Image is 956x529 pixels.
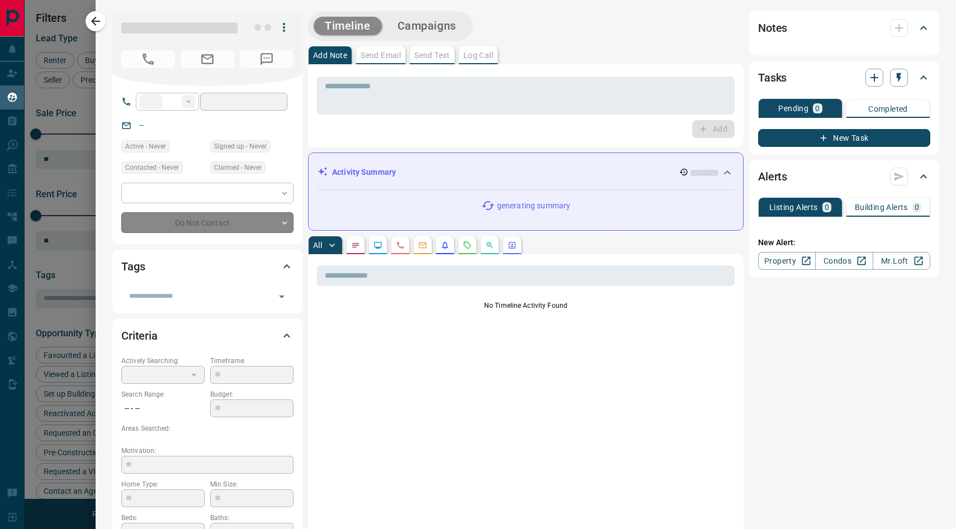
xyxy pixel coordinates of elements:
[318,162,734,183] div: Activity Summary
[121,423,294,433] p: Areas Searched:
[396,241,405,250] svg: Calls
[317,301,735,311] p: No Timeline Activity Found
[240,50,294,68] span: No Number
[121,513,205,523] p: Beds:
[210,479,294,489] p: Min Size:
[758,64,930,91] div: Tasks
[758,15,930,41] div: Notes
[125,162,179,173] span: Contacted - Never
[313,51,347,59] p: Add Note
[815,252,873,270] a: Condos
[825,203,829,211] p: 0
[332,166,396,178] p: Activity Summary
[121,50,175,68] span: No Number
[769,203,818,211] p: Listing Alerts
[181,50,234,68] span: No Email
[121,322,294,349] div: Criteria
[210,389,294,399] p: Budget:
[758,168,787,185] h2: Alerts
[463,241,472,250] svg: Requests
[121,479,205,489] p: Home Type:
[121,356,205,366] p: Actively Searching:
[778,104,808,112] p: Pending
[868,105,908,113] p: Completed
[313,241,322,249] p: All
[125,141,166,152] span: Active - Never
[139,121,144,130] a: --
[758,163,930,190] div: Alerts
[214,162,262,173] span: Claimed - Never
[351,241,360,250] svg: Notes
[210,356,294,366] p: Timeframe:
[758,69,787,87] h2: Tasks
[758,129,930,147] button: New Task
[418,241,427,250] svg: Emails
[373,241,382,250] svg: Lead Browsing Activity
[386,17,467,35] button: Campaigns
[121,212,294,233] div: Do Not Contact
[121,446,294,456] p: Motivation:
[815,104,820,112] p: 0
[508,241,517,250] svg: Agent Actions
[214,141,267,152] span: Signed up - Never
[485,241,494,250] svg: Opportunities
[121,258,145,275] h2: Tags
[314,17,382,35] button: Timeline
[497,200,570,212] p: generating summary
[758,252,816,270] a: Property
[873,252,930,270] a: Mr.Loft
[915,203,919,211] p: 0
[121,253,294,280] div: Tags
[121,399,205,418] p: -- - --
[758,19,787,37] h2: Notes
[441,241,449,250] svg: Listing Alerts
[274,289,290,304] button: Open
[121,327,158,345] h2: Criteria
[855,203,908,211] p: Building Alerts
[121,389,205,399] p: Search Range:
[758,237,930,249] p: New Alert:
[210,513,294,523] p: Baths:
